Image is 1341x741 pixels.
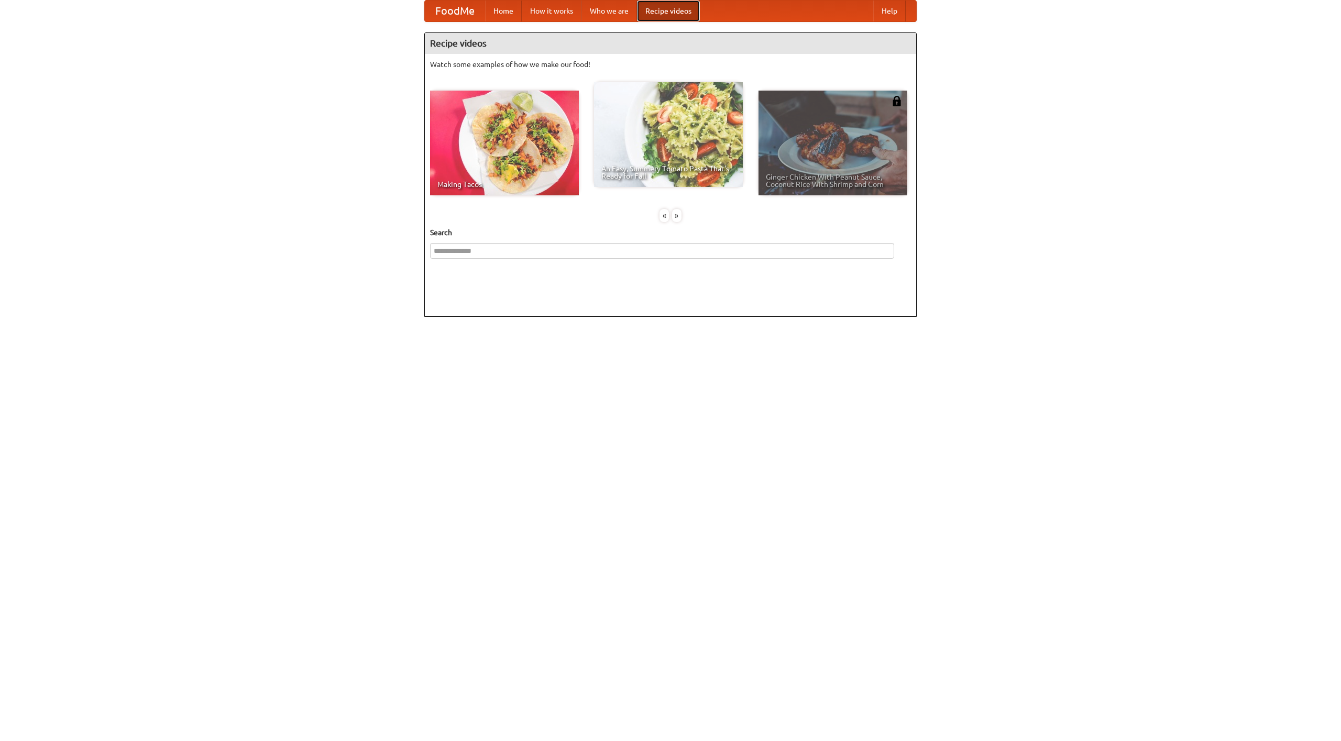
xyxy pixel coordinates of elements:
a: FoodMe [425,1,485,21]
h5: Search [430,227,911,238]
a: Who we are [581,1,637,21]
h4: Recipe videos [425,33,916,54]
a: Home [485,1,522,21]
img: 483408.png [892,96,902,106]
span: Making Tacos [437,181,571,188]
a: Recipe videos [637,1,700,21]
span: An Easy, Summery Tomato Pasta That's Ready for Fall [601,165,735,180]
a: An Easy, Summery Tomato Pasta That's Ready for Fall [594,82,743,187]
div: » [672,209,682,222]
a: Making Tacos [430,91,579,195]
a: How it works [522,1,581,21]
p: Watch some examples of how we make our food! [430,59,911,70]
a: Help [873,1,906,21]
div: « [659,209,669,222]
